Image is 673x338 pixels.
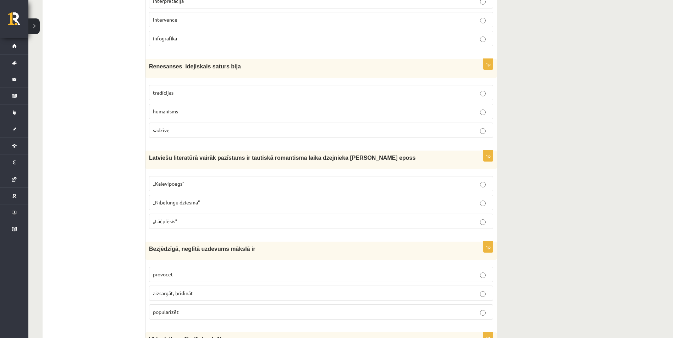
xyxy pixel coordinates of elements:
span: intervence [153,16,177,23]
span: aizsargāt, brīdināt [153,290,193,296]
span: „Nībelungu dziesma” [153,199,200,205]
span: popularizēt [153,309,179,315]
input: aizsargāt, brīdināt [480,291,486,297]
input: infografika [480,36,486,42]
span: Renesanses idejiskais saturs bija [149,63,241,69]
p: 1p [483,58,493,70]
span: sadzīve [153,127,170,133]
input: intervence [480,18,486,23]
p: 1p [483,241,493,253]
p: 1p [483,150,493,162]
input: „Kalevipoegs” [480,182,486,187]
span: humānisms [153,108,178,114]
input: provocēt [480,272,486,278]
span: tradīcijas [153,89,173,96]
input: popularizēt [480,310,486,316]
input: humānisms [480,109,486,115]
span: „Lāčplēsis” [153,218,177,224]
span: infografika [153,35,177,41]
span: Latviešu literatūrā vairāk pazīstams ir tautiskā romantisma laika dzejnieka [PERSON_NAME] eposs [149,155,415,161]
input: „Lāčplēsis” [480,219,486,225]
input: tradīcijas [480,91,486,96]
span: „Kalevipoegs” [153,180,184,187]
a: Rīgas 1. Tālmācības vidusskola [8,12,28,30]
span: Bezjēdzīgā, neglītā uzdevums mākslā ir [149,246,255,252]
input: sadzīve [480,128,486,134]
span: provocēt [153,271,173,277]
input: „Nībelungu dziesma” [480,201,486,206]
